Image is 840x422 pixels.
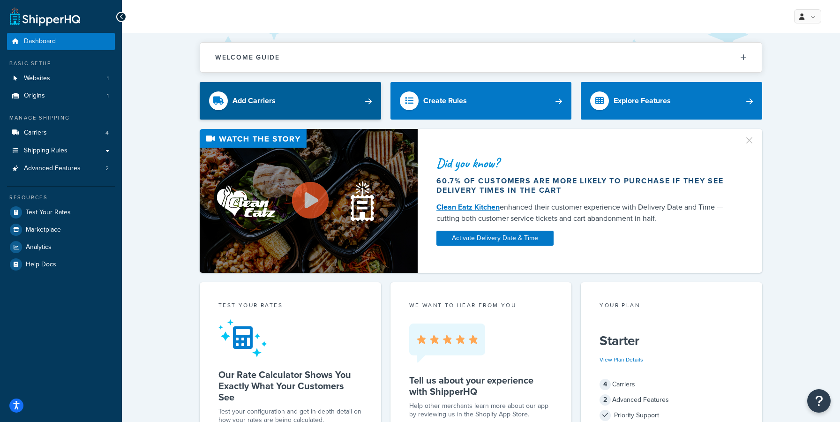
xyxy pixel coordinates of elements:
span: Websites [24,75,50,83]
p: we want to hear from you [409,301,553,309]
button: Open Resource Center [807,389,831,413]
li: Advanced Features [7,160,115,177]
img: Video thumbnail [200,129,418,273]
h5: Tell us about your experience with ShipperHQ [409,375,553,397]
a: Advanced Features2 [7,160,115,177]
li: Carriers [7,124,115,142]
span: Test Your Rates [26,209,71,217]
a: Websites1 [7,70,115,87]
div: Resources [7,194,115,202]
h5: Starter [600,333,743,348]
a: Test Your Rates [7,204,115,221]
span: Shipping Rules [24,147,67,155]
div: Did you know? [436,157,733,170]
a: Origins1 [7,87,115,105]
span: Dashboard [24,38,56,45]
div: Explore Features [614,94,671,107]
a: Create Rules [390,82,572,120]
li: Origins [7,87,115,105]
div: 60.7% of customers are more likely to purchase if they see delivery times in the cart [436,176,733,195]
span: 1 [107,75,109,83]
a: Carriers4 [7,124,115,142]
a: Shipping Rules [7,142,115,159]
h2: Welcome Guide [215,54,280,61]
div: Add Carriers [232,94,276,107]
span: Origins [24,92,45,100]
h5: Our Rate Calculator Shows You Exactly What Your Customers See [218,369,362,403]
a: Add Carriers [200,82,381,120]
span: Carriers [24,129,47,137]
span: 2 [105,165,109,173]
span: 2 [600,394,611,406]
a: Marketplace [7,221,115,238]
div: Basic Setup [7,60,115,68]
a: Analytics [7,239,115,256]
span: 4 [105,129,109,137]
div: Test your rates [218,301,362,312]
div: Priority Support [600,409,743,422]
li: Websites [7,70,115,87]
span: 4 [600,379,611,390]
a: Clean Eatz Kitchen [436,202,500,212]
a: Help Docs [7,256,115,273]
div: Your Plan [600,301,743,312]
span: Marketplace [26,226,61,234]
div: Carriers [600,378,743,391]
p: Help other merchants learn more about our app by reviewing us in the Shopify App Store. [409,402,553,419]
button: Welcome Guide [200,43,762,72]
div: enhanced their customer experience with Delivery Date and Time — cutting both customer service ti... [436,202,733,224]
div: Create Rules [423,94,467,107]
span: 1 [107,92,109,100]
a: Explore Features [581,82,762,120]
div: Manage Shipping [7,114,115,122]
a: Dashboard [7,33,115,50]
a: Activate Delivery Date & Time [436,231,554,246]
span: Advanced Features [24,165,81,173]
a: View Plan Details [600,355,643,364]
div: Advanced Features [600,393,743,407]
span: Analytics [26,243,52,251]
span: Help Docs [26,261,56,269]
